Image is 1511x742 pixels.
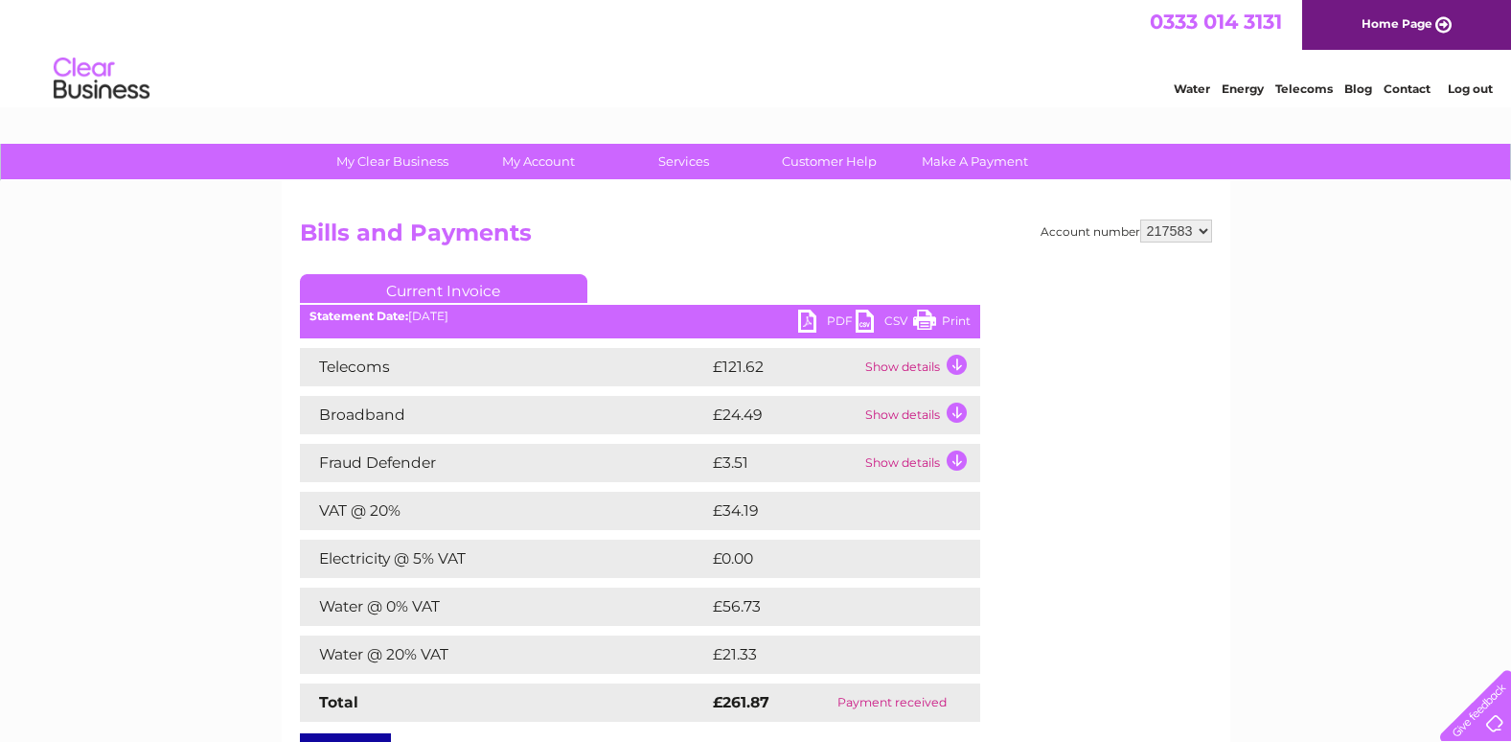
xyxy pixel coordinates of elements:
a: PDF [798,310,856,337]
a: Log out [1448,81,1493,96]
a: Contact [1384,81,1431,96]
a: Blog [1344,81,1372,96]
a: My Account [459,144,617,179]
td: £0.00 [708,540,936,578]
a: My Clear Business [313,144,471,179]
td: Show details [860,396,980,434]
td: Payment received [805,684,979,722]
img: logo.png [53,50,150,108]
a: Print [913,310,971,337]
a: CSV [856,310,913,337]
td: Water @ 0% VAT [300,588,708,626]
a: Services [605,144,763,179]
td: £21.33 [708,636,939,674]
td: £121.62 [708,348,860,386]
td: Telecoms [300,348,708,386]
a: Customer Help [750,144,908,179]
td: Water @ 20% VAT [300,636,708,674]
div: [DATE] [300,310,980,323]
strong: £261.87 [713,693,769,711]
td: VAT @ 20% [300,492,708,530]
td: £56.73 [708,588,941,626]
td: £24.49 [708,396,860,434]
div: Clear Business is a trading name of Verastar Limited (registered in [GEOGRAPHIC_DATA] No. 3667643... [304,11,1209,93]
a: Energy [1222,81,1264,96]
td: Show details [860,348,980,386]
div: Account number [1041,220,1212,243]
a: Current Invoice [300,274,587,303]
h2: Bills and Payments [300,220,1212,256]
td: £34.19 [708,492,940,530]
td: Show details [860,444,980,482]
a: Make A Payment [896,144,1054,179]
b: Statement Date: [309,309,408,323]
a: Water [1174,81,1210,96]
a: Telecoms [1275,81,1333,96]
td: Fraud Defender [300,444,708,482]
td: £3.51 [708,444,860,482]
a: 0333 014 3131 [1150,10,1282,34]
strong: Total [319,693,358,711]
td: Electricity @ 5% VAT [300,540,708,578]
td: Broadband [300,396,708,434]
